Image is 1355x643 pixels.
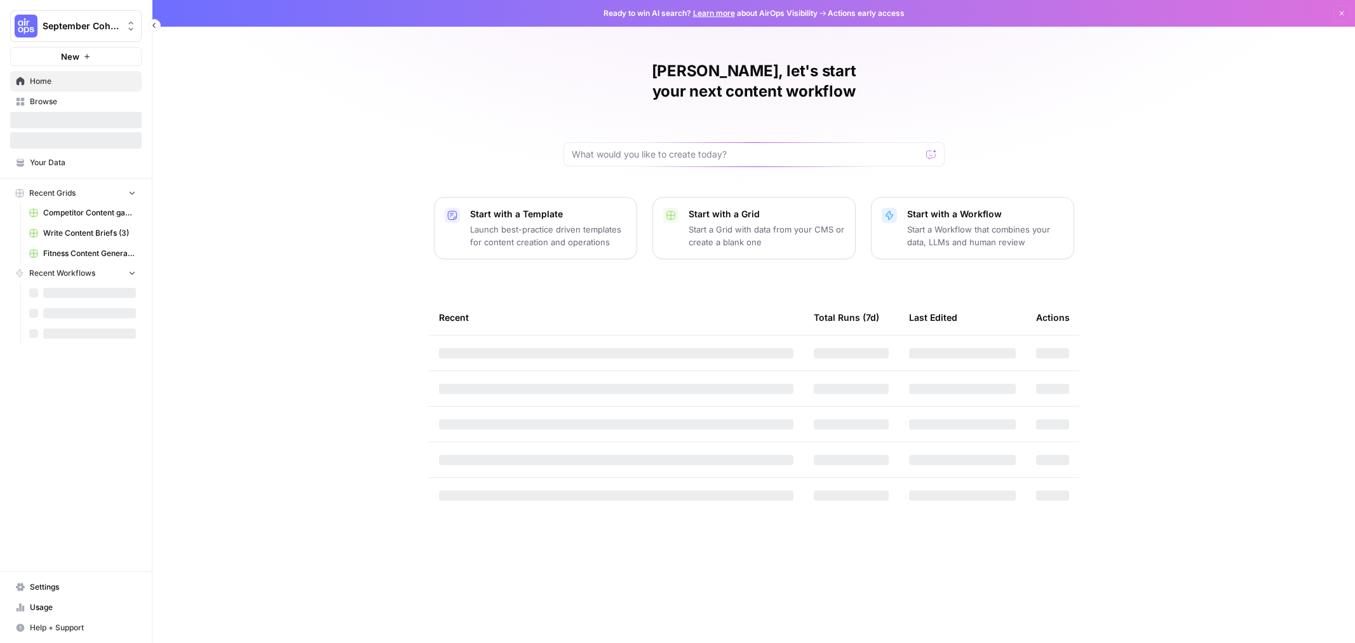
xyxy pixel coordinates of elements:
[29,187,76,199] span: Recent Grids
[15,15,37,37] img: September Cohort Logo
[10,47,142,66] button: New
[10,152,142,173] a: Your Data
[30,96,136,107] span: Browse
[30,581,136,593] span: Settings
[24,223,142,243] a: Write Content Briefs (3)
[43,207,136,219] span: Competitor Content gap ([PERSON_NAME])
[572,148,921,161] input: What would you like to create today?
[10,597,142,618] a: Usage
[10,264,142,283] button: Recent Workflows
[689,223,845,248] p: Start a Grid with data from your CMS or create a blank one
[907,208,1063,220] p: Start with a Workflow
[10,10,142,42] button: Workspace: September Cohort
[43,248,136,259] span: Fitness Content Generator ([PERSON_NAME])
[439,300,793,335] div: Recent
[814,300,879,335] div: Total Runs (7d)
[10,184,142,203] button: Recent Grids
[470,223,626,248] p: Launch best-practice driven templates for content creation and operations
[470,208,626,220] p: Start with a Template
[10,71,142,91] a: Home
[909,300,957,335] div: Last Edited
[30,622,136,633] span: Help + Support
[10,618,142,638] button: Help + Support
[652,197,856,259] button: Start with a GridStart a Grid with data from your CMS or create a blank one
[30,602,136,613] span: Usage
[871,197,1074,259] button: Start with a WorkflowStart a Workflow that combines your data, LLMs and human review
[828,8,905,19] span: Actions early access
[10,577,142,597] a: Settings
[24,243,142,264] a: Fitness Content Generator ([PERSON_NAME])
[907,223,1063,248] p: Start a Workflow that combines your data, LLMs and human review
[61,50,79,63] span: New
[43,20,119,32] span: September Cohort
[1036,300,1070,335] div: Actions
[434,197,637,259] button: Start with a TemplateLaunch best-practice driven templates for content creation and operations
[29,267,95,279] span: Recent Workflows
[24,203,142,223] a: Competitor Content gap ([PERSON_NAME])
[30,76,136,87] span: Home
[43,227,136,239] span: Write Content Briefs (3)
[603,8,818,19] span: Ready to win AI search? about AirOps Visibility
[693,8,735,18] a: Learn more
[10,91,142,112] a: Browse
[30,157,136,168] span: Your Data
[563,61,945,102] h1: [PERSON_NAME], let's start your next content workflow
[689,208,845,220] p: Start with a Grid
